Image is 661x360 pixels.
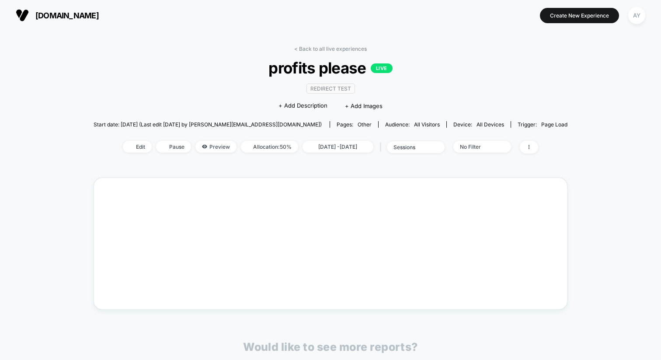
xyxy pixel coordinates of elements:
span: Start date: [DATE] (Last edit [DATE] by [PERSON_NAME][EMAIL_ADDRESS][DOMAIN_NAME]) [94,121,322,128]
span: Device: [446,121,511,128]
span: Redirect Test [306,84,355,94]
div: No Filter [460,143,495,150]
span: Page Load [541,121,567,128]
span: Allocation: 50% [241,141,298,153]
div: AY [628,7,645,24]
p: Would like to see more reports? [243,340,418,353]
span: [DATE] - [DATE] [303,141,373,153]
p: LIVE [371,63,393,73]
a: < Back to all live experiences [294,45,367,52]
div: Audience: [385,121,440,128]
button: [DOMAIN_NAME] [13,8,101,22]
div: sessions [393,144,428,150]
span: | [378,141,387,154]
span: all devices [477,121,504,128]
button: AY [626,7,648,24]
button: Create New Experience [540,8,619,23]
span: + Add Description [278,101,327,110]
span: other [358,121,372,128]
img: Visually logo [16,9,29,22]
span: Preview [195,141,237,153]
span: profits please [117,59,543,77]
div: Trigger: [518,121,567,128]
span: [DOMAIN_NAME] [35,11,99,20]
span: Edit [123,141,152,153]
span: Pause [156,141,191,153]
span: + Add Images [345,102,383,109]
span: All Visitors [414,121,440,128]
div: Pages: [337,121,372,128]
